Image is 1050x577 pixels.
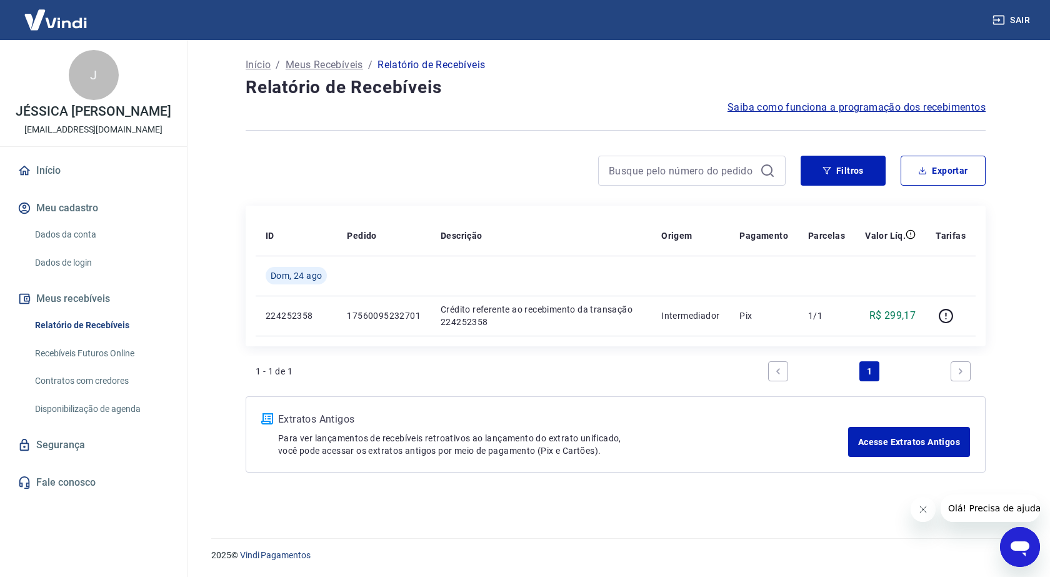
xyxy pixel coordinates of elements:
a: Início [15,157,172,184]
button: Exportar [901,156,986,186]
a: Acesse Extratos Antigos [848,427,970,457]
p: Para ver lançamentos de recebíveis retroativos ao lançamento do extrato unificado, você pode aces... [278,432,848,457]
a: Recebíveis Futuros Online [30,341,172,366]
a: Segurança [15,431,172,459]
iframe: Fechar mensagem [911,497,936,522]
a: Page 1 is your current page [859,361,879,381]
button: Meu cadastro [15,194,172,222]
p: 17560095232701 [347,309,421,322]
a: Relatório de Recebíveis [30,313,172,338]
p: 1/1 [808,309,845,322]
button: Sair [990,9,1035,32]
a: Previous page [768,361,788,381]
iframe: Botão para abrir a janela de mensagens [1000,527,1040,567]
p: [EMAIL_ADDRESS][DOMAIN_NAME] [24,123,162,136]
p: Parcelas [808,229,845,242]
img: Vindi [15,1,96,39]
p: Intermediador [661,309,719,322]
a: Vindi Pagamentos [240,550,311,560]
iframe: Mensagem da empresa [941,494,1040,522]
p: ID [266,229,274,242]
p: / [368,58,372,73]
p: JÉSSICA [PERSON_NAME] [16,105,171,118]
p: Origem [661,229,692,242]
input: Busque pelo número do pedido [609,161,755,180]
p: Pagamento [739,229,788,242]
p: Pix [739,309,788,322]
h4: Relatório de Recebíveis [246,75,986,100]
p: Crédito referente ao recebimento da transação 224252358 [441,303,641,328]
p: 2025 © [211,549,1020,562]
a: Início [246,58,271,73]
img: ícone [261,413,273,424]
p: 224252358 [266,309,327,322]
p: Descrição [441,229,482,242]
a: Dados da conta [30,222,172,248]
p: 1 - 1 de 1 [256,365,292,378]
a: Meus Recebíveis [286,58,363,73]
p: Tarifas [936,229,966,242]
a: Contratos com credores [30,368,172,394]
p: Valor Líq. [865,229,906,242]
a: Saiba como funciona a programação dos recebimentos [727,100,986,115]
button: Meus recebíveis [15,285,172,313]
span: Dom, 24 ago [271,269,322,282]
p: Relatório de Recebíveis [377,58,485,73]
p: / [276,58,280,73]
span: Olá! Precisa de ajuda? [7,9,105,19]
a: Dados de login [30,250,172,276]
div: J [69,50,119,100]
button: Filtros [801,156,886,186]
ul: Pagination [763,356,976,386]
p: R$ 299,17 [869,308,916,323]
p: Extratos Antigos [278,412,848,427]
a: Next page [951,361,971,381]
a: Disponibilização de agenda [30,396,172,422]
p: Pedido [347,229,376,242]
a: Fale conosco [15,469,172,496]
